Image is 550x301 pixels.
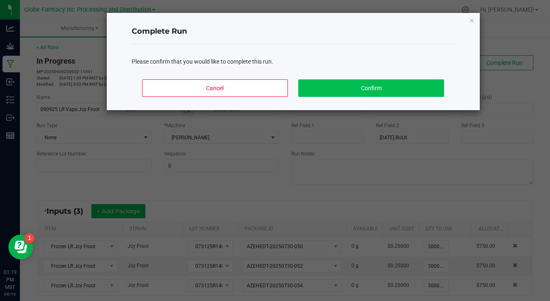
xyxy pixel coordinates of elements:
[298,79,444,97] button: Confirm
[132,57,455,66] div: Please confirm that you would like to complete this run.
[469,15,475,25] button: Close
[8,234,33,259] iframe: Resource center
[142,79,287,97] button: Cancel
[25,233,34,243] iframe: Resource center unread badge
[132,26,455,37] h4: Complete Run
